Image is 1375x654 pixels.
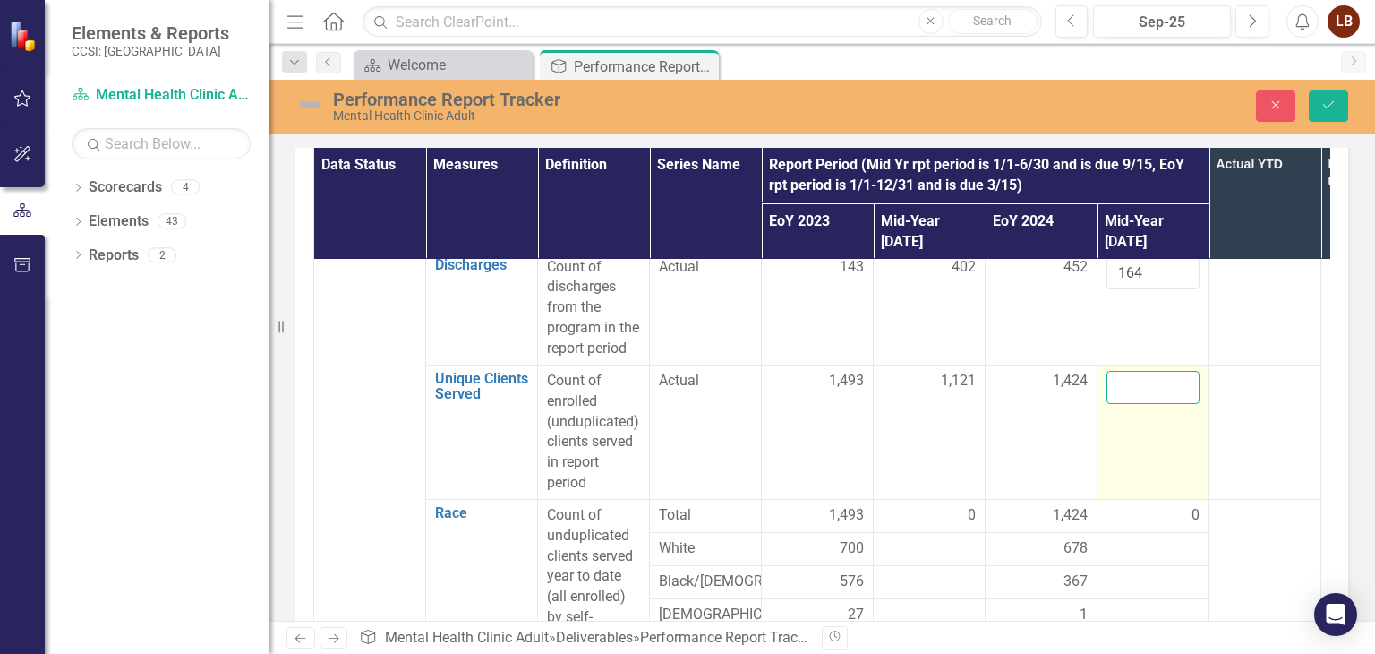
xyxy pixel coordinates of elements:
[148,247,176,262] div: 2
[435,371,528,402] a: Unique Clients Served
[1093,5,1231,38] button: Sep-25
[388,54,528,76] div: Welcome
[333,109,878,123] div: Mental Health Clinic Adult
[295,90,324,119] img: Not Defined
[9,21,40,52] img: ClearPoint Strategy
[659,538,752,559] span: White
[363,6,1041,38] input: Search ClearPoint...
[948,9,1038,34] button: Search
[547,505,640,649] p: Count of unduplicated clients served year to date (all enrolled) by self-identified race
[72,128,251,159] input: Search Below...
[1063,538,1088,559] span: 678
[556,629,633,646] a: Deliverables
[1063,572,1088,592] span: 367
[89,177,162,198] a: Scorecards
[333,90,878,109] div: Performance Report Tracker
[1314,593,1357,636] div: Open Intercom Messenger
[89,245,139,266] a: Reports
[840,257,864,278] span: 143
[1063,257,1088,278] span: 452
[435,505,528,521] a: Race
[1099,12,1225,33] div: Sep-25
[968,505,976,526] span: 0
[1080,605,1088,625] span: 1
[359,628,808,649] div: » »
[435,257,528,273] a: Discharges
[840,538,864,559] span: 700
[385,629,549,646] a: Mental Health Clinic Adult
[941,371,976,392] span: 1,121
[659,505,752,526] span: Total
[659,371,752,392] span: Actual
[72,44,229,58] small: CCSI: [GEOGRAPHIC_DATA]
[547,257,640,359] p: Count of discharges from the program in the report period
[358,54,528,76] a: Welcome
[1053,505,1088,526] span: 1,424
[659,257,752,278] span: Actual
[829,371,864,392] span: 1,493
[158,214,186,229] div: 43
[72,85,251,106] a: Mental Health Clinic Adult
[547,371,640,494] p: Count of enrolled (unduplicated) clients served in report period
[659,572,752,592] span: Black/[DEMOGRAPHIC_DATA]
[171,180,200,195] div: 4
[973,13,1012,28] span: Search
[848,605,864,625] span: 27
[829,505,864,526] span: 1,493
[72,22,229,44] span: Elements & Reports
[840,572,864,592] span: 576
[1328,5,1360,38] button: LB
[1053,371,1088,392] span: 1,424
[574,56,714,78] div: Performance Report Tracker
[952,257,976,278] span: 402
[640,629,816,646] div: Performance Report Tracker
[1191,505,1200,526] span: 0
[89,211,149,232] a: Elements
